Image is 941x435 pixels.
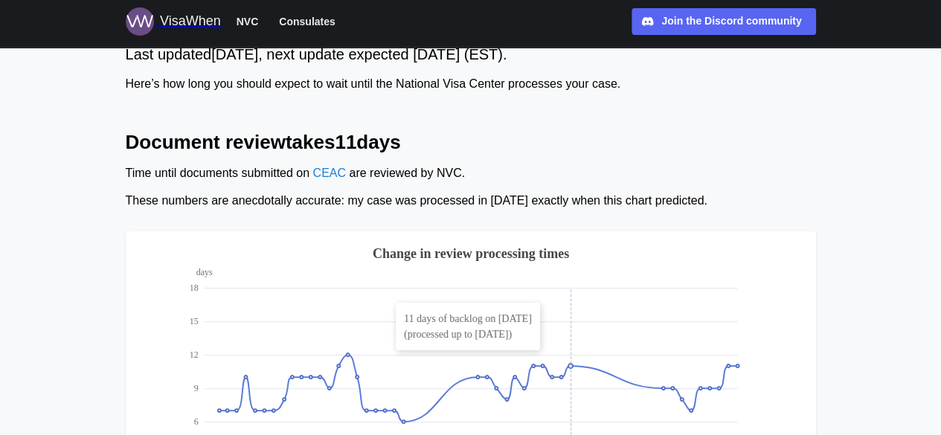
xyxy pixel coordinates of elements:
[160,11,221,32] div: VisaWhen
[189,349,198,360] text: 12
[632,8,816,35] a: Join the Discord community
[126,43,816,66] div: Last updated [DATE] , next update expected [DATE] (EST).
[126,7,154,36] img: Logo for VisaWhen
[126,164,816,183] div: Time until documents submitted on are reviewed by NVC.
[196,267,212,277] text: days
[372,246,568,261] text: Change in review processing times
[193,416,198,427] text: 6
[272,12,341,31] button: Consulates
[661,13,801,30] div: Join the Discord community
[126,129,816,155] h2: Document review takes 11 days
[126,7,221,36] a: Logo for VisaWhen VisaWhen
[189,316,198,326] text: 15
[189,283,198,293] text: 18
[126,75,816,94] div: Here’s how long you should expect to wait until the National Visa Center processes your case.
[279,13,335,30] span: Consulates
[237,13,259,30] span: NVC
[312,167,345,179] a: CEAC
[126,192,816,210] div: These numbers are anecdotally accurate: my case was processed in [DATE] exactly when this chart p...
[193,383,198,393] text: 9
[230,12,266,31] button: NVC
